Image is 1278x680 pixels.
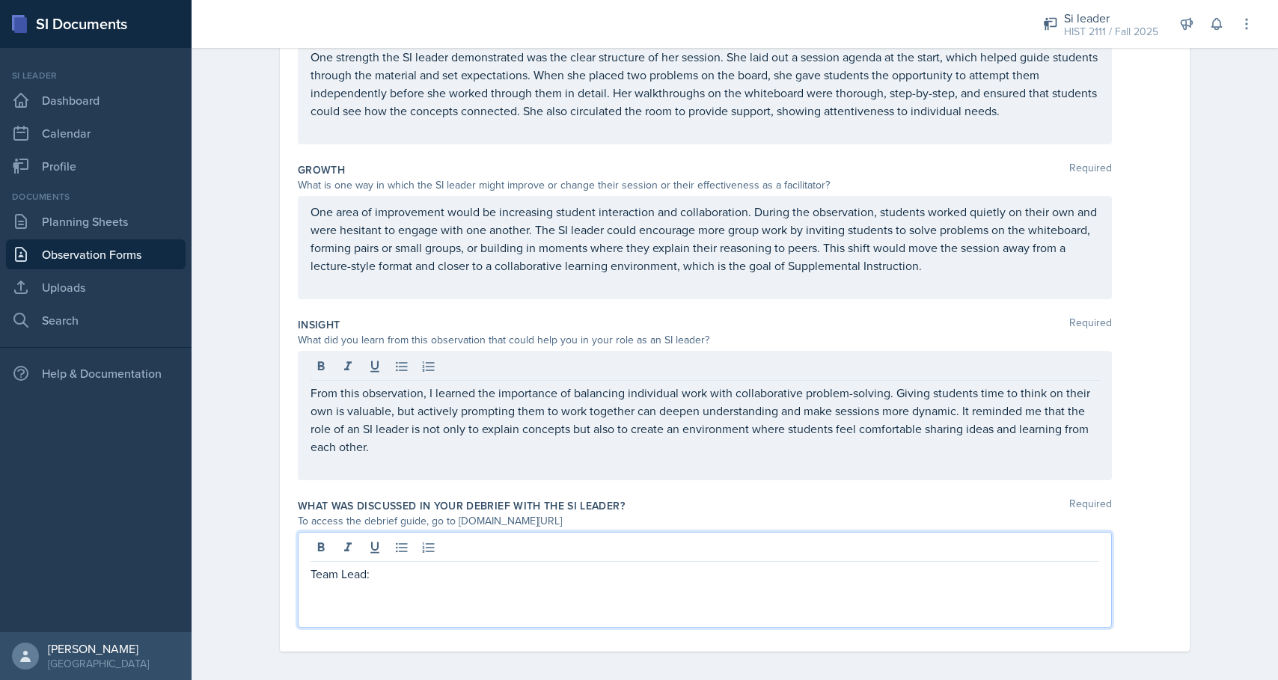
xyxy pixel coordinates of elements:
span: Required [1069,162,1112,177]
div: Help & Documentation [6,358,186,388]
a: Calendar [6,118,186,148]
a: Uploads [6,272,186,302]
div: Si leader [1064,9,1158,27]
div: What is one way in which the SI leader might improve or change their session or their effectivene... [298,177,1112,193]
div: [PERSON_NAME] [48,641,149,656]
a: Search [6,305,186,335]
p: One area of improvement would be increasing student interaction and collaboration. During the obs... [311,203,1099,275]
div: Documents [6,190,186,203]
label: What was discussed in your debrief with the SI Leader? [298,498,625,513]
a: Dashboard [6,85,186,115]
div: Si leader [6,69,186,82]
div: What did you learn from this observation that could help you in your role as an SI leader? [298,332,1112,348]
p: Team Lead: [311,565,1099,583]
a: Profile [6,151,186,181]
label: Insight [298,317,340,332]
span: Required [1069,317,1112,332]
p: One strength the SI leader demonstrated was the clear structure of her session. She laid out a se... [311,48,1099,120]
p: From this observation, I learned the importance of balancing individual work with collaborative p... [311,384,1099,456]
a: Observation Forms [6,239,186,269]
div: [GEOGRAPHIC_DATA] [48,656,149,671]
div: To access the debrief guide, go to [DOMAIN_NAME][URL] [298,513,1112,529]
span: Required [1069,498,1112,513]
a: Planning Sheets [6,206,186,236]
div: HIST 2111 / Fall 2025 [1064,24,1158,40]
label: Growth [298,162,345,177]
